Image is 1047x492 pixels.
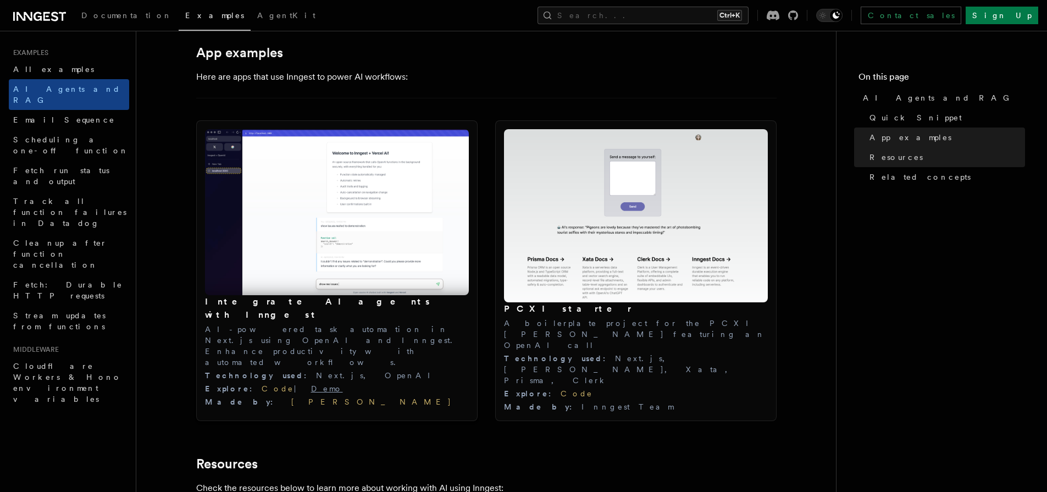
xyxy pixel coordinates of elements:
span: Examples [9,48,48,57]
span: AI Agents and RAG [863,92,1015,103]
span: Quick Snippet [869,112,962,123]
span: Resources [869,152,923,163]
span: Fetch: Durable HTTP requests [13,280,123,300]
span: Cleanup after function cancellation [13,239,107,269]
span: Middleware [9,345,59,354]
span: Technology used : [205,371,316,380]
div: Inngest Team [504,401,768,412]
h4: On this page [858,70,1025,88]
a: Fetch run status and output [9,161,129,191]
span: Scheduling a one-off function [13,135,129,155]
p: A boilerplate project for the PCXI [PERSON_NAME] featuring an OpenAI call [504,318,768,351]
a: Demo [311,384,343,393]
span: Technology used : [504,354,615,363]
a: Fetch: Durable HTTP requests [9,275,129,306]
a: Resources [196,456,258,472]
a: Cloudflare Workers & Hono environment variables [9,356,129,409]
a: Code [561,389,593,398]
a: App examples [196,45,283,60]
a: Stream updates from functions [9,306,129,336]
a: Examples [179,3,251,31]
span: AgentKit [257,11,315,20]
div: Next.js, [PERSON_NAME], Xata, Prisma, Clerk [504,353,768,386]
a: Sign Up [966,7,1038,24]
a: Quick Snippet [865,108,1025,128]
span: Cloudflare Workers & Hono environment variables [13,362,121,403]
button: Toggle dark mode [816,9,843,22]
p: AI-powered task automation in Next.js using OpenAI and Inngest. Enhance productivity with automat... [205,324,469,368]
span: Explore : [205,384,262,393]
span: Made by : [205,397,282,406]
h3: PCXI starter [504,302,768,316]
a: Related concepts [865,167,1025,187]
div: Next.js, OpenAI [205,370,469,381]
a: Cleanup after function cancellation [9,233,129,275]
a: App examples [865,128,1025,147]
a: [PERSON_NAME] [282,397,452,406]
a: AgentKit [251,3,322,30]
img: Integrate AI agents with Inngest [205,129,469,295]
span: Related concepts [869,172,971,183]
a: AI Agents and RAG [858,88,1025,108]
h3: Integrate AI agents with Inngest [205,295,469,322]
img: PCXI starter [504,129,768,303]
p: Here are apps that use Inngest to power AI workflows: [196,69,636,85]
div: | [205,383,469,394]
a: AI Agents and RAG [9,79,129,110]
a: Scheduling a one-off function [9,130,129,161]
span: Documentation [81,11,172,20]
span: Track all function failures in Datadog [13,197,126,228]
span: Email Sequence [13,115,115,124]
a: Code [262,384,294,393]
button: Search...Ctrl+K [538,7,749,24]
a: Email Sequence [9,110,129,130]
span: Examples [185,11,244,20]
a: Documentation [75,3,179,30]
a: Resources [865,147,1025,167]
span: Stream updates from functions [13,311,106,331]
span: Made by : [504,402,581,411]
span: All examples [13,65,94,74]
a: All examples [9,59,129,79]
kbd: Ctrl+K [717,10,742,21]
span: AI Agents and RAG [13,85,120,104]
a: Contact sales [861,7,961,24]
span: App examples [869,132,951,143]
span: Explore : [504,389,561,398]
a: Track all function failures in Datadog [9,191,129,233]
span: Fetch run status and output [13,166,109,186]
